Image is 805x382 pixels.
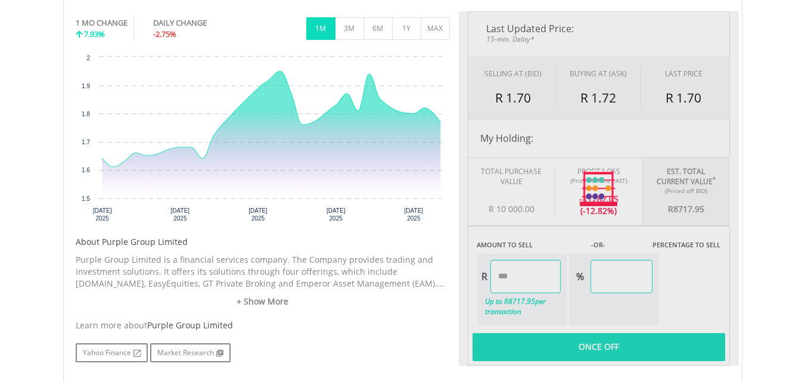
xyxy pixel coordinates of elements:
h5: About Purple Group Limited [76,236,450,248]
text: [DATE] 2025 [92,207,111,222]
text: 1.6 [82,167,90,173]
p: Purple Group Limited is a financial services company. The Company provides trading and investment... [76,254,450,290]
text: [DATE] 2025 [326,207,345,222]
div: Chart. Highcharts interactive chart. [76,51,450,230]
div: 1 MO CHANGE [76,17,128,29]
span: -2.75% [153,29,176,39]
button: 1M [306,17,335,40]
a: Market Research [150,343,231,362]
button: 3M [335,17,364,40]
a: + Show More [76,296,450,308]
text: 1.7 [82,139,90,145]
text: [DATE] 2025 [248,207,268,222]
span: 7.93% [84,29,105,39]
text: 1.5 [82,195,90,202]
div: Learn more about [76,319,450,331]
button: MAX [421,17,450,40]
text: [DATE] 2025 [170,207,189,222]
button: 1Y [392,17,421,40]
button: 6M [363,17,393,40]
div: DAILY CHANGE [153,17,247,29]
text: 2 [86,55,90,61]
svg: Interactive chart [76,51,450,230]
text: [DATE] 2025 [404,207,423,222]
text: 1.8 [82,111,90,117]
text: 1.9 [82,83,90,89]
span: Purple Group Limited [147,319,233,331]
a: Yahoo Finance [76,343,148,362]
